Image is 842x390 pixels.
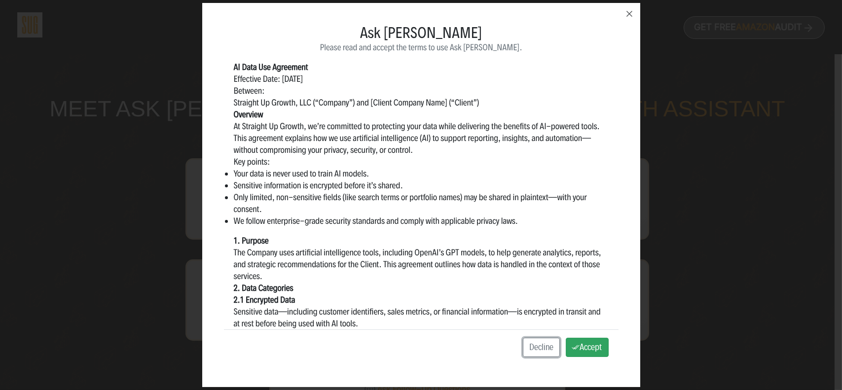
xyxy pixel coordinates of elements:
li: Sensitive information is encrypted before it’s shared. [234,179,609,191]
button: Close [619,3,640,25]
button: Decline [523,338,560,357]
strong: 2.1 Encrypted Data [234,294,295,305]
p: At Straight Up Growth, we’re committed to protecting your data while delivering the benefits of A... [234,120,609,156]
button: Accept [566,338,609,357]
p: Effective Date: [DATE] [234,73,609,85]
p: Between: Straight Up Growth, LLC (“Company”) and [Client Company Name] (“Client”) [234,85,609,108]
p: Key points: [234,156,609,168]
li: Your data is never used to train AI models. [234,168,609,179]
p: Sensitive data—including customer identifiers, sales metrics, or financial information—is encrypt... [234,306,609,329]
h3: Ask [PERSON_NAME] [224,25,619,41]
strong: 2. Data Categories [234,283,293,293]
li: We follow enterprise-grade security standards and comply with applicable privacy laws. [234,215,609,227]
li: Only limited, non-sensitive fields (like search terms or portfolio names) may be shared in plaint... [234,191,609,215]
strong: Overview [234,109,263,120]
p: The Company uses artificial intelligence tools, including OpenAI’s GPT models, to help generate a... [234,247,609,282]
strong: 1. Purpose [234,235,269,246]
strong: AI Data Use Agreement [234,62,308,72]
p: Please read and accept the terms to use Ask [PERSON_NAME]. [224,41,619,53]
